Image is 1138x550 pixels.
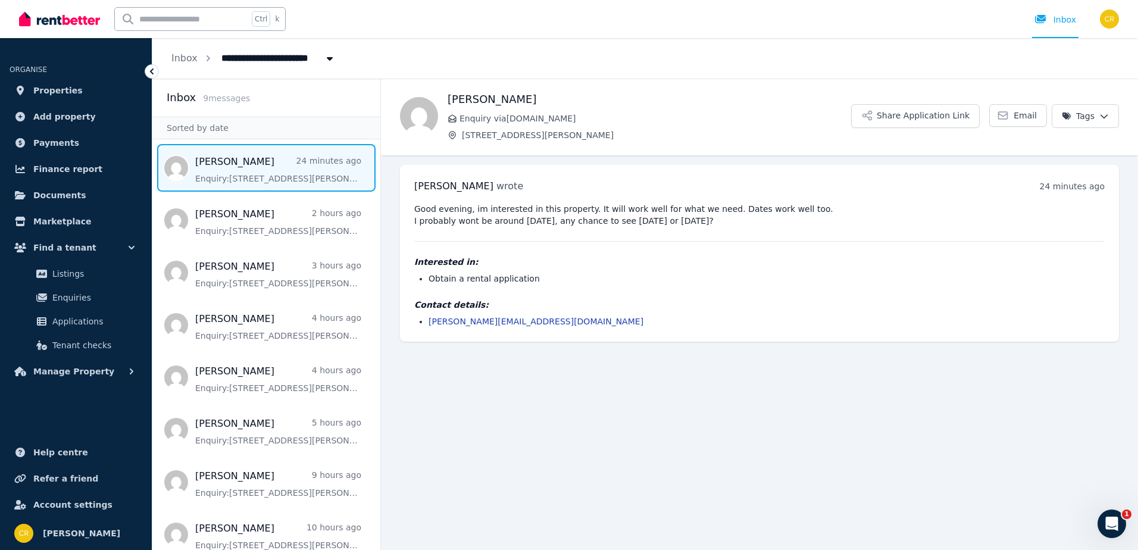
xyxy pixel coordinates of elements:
li: Obtain a rental application [429,273,1105,285]
span: Ctrl [252,11,270,27]
span: Enquiries [52,290,133,305]
div: Inbox [1034,14,1076,26]
img: Charles Russell-Smith [14,524,33,543]
span: wrote [496,180,523,192]
h1: [PERSON_NAME] [448,91,851,108]
span: Account settings [33,498,112,512]
span: Tags [1062,110,1095,122]
span: Add property [33,110,96,124]
span: Listings [52,267,133,281]
a: Documents [10,183,142,207]
span: Refer a friend [33,471,98,486]
a: Marketplace [10,210,142,233]
a: [PERSON_NAME]24 minutes agoEnquiry:[STREET_ADDRESS][PERSON_NAME]. [195,155,361,185]
span: ORGANISE [10,65,47,74]
a: Enquiries [14,286,137,310]
h2: Inbox [167,89,196,106]
span: Email [1014,110,1037,121]
span: [STREET_ADDRESS][PERSON_NAME] [462,129,851,141]
a: [PERSON_NAME]5 hours agoEnquiry:[STREET_ADDRESS][PERSON_NAME]. [195,417,361,446]
span: Help centre [33,445,88,460]
span: Finance report [33,162,102,176]
a: Refer a friend [10,467,142,490]
a: Tenant checks [14,333,137,357]
nav: Breadcrumb [152,38,355,79]
a: Inbox [171,52,198,64]
a: [PERSON_NAME][EMAIL_ADDRESS][DOMAIN_NAME] [429,317,643,326]
a: Payments [10,131,142,155]
span: Properties [33,83,83,98]
a: [PERSON_NAME]3 hours agoEnquiry:[STREET_ADDRESS][PERSON_NAME]. [195,260,361,289]
span: Find a tenant [33,240,96,255]
a: Properties [10,79,142,102]
span: k [275,14,279,24]
span: 9 message s [203,93,250,103]
a: Applications [14,310,137,333]
h4: Contact details: [414,299,1105,311]
span: Applications [52,314,133,329]
a: [PERSON_NAME]9 hours agoEnquiry:[STREET_ADDRESS][PERSON_NAME]. [195,469,361,499]
img: John [400,97,438,135]
img: Charles Russell-Smith [1100,10,1119,29]
a: [PERSON_NAME]4 hours agoEnquiry:[STREET_ADDRESS][PERSON_NAME]. [195,364,361,394]
a: Account settings [10,493,142,517]
time: 24 minutes ago [1040,182,1105,191]
div: Sorted by date [152,117,380,139]
span: Enquiry via [DOMAIN_NAME] [459,112,851,124]
span: [PERSON_NAME] [414,180,493,192]
button: Tags [1052,104,1119,128]
a: Help centre [10,440,142,464]
span: Marketplace [33,214,91,229]
a: [PERSON_NAME]2 hours agoEnquiry:[STREET_ADDRESS][PERSON_NAME]. [195,207,361,237]
img: RentBetter [19,10,100,28]
a: Finance report [10,157,142,181]
a: Add property [10,105,142,129]
span: Documents [33,188,86,202]
span: Payments [33,136,79,150]
button: Share Application Link [851,104,980,128]
pre: Good evening, im interested in this property. It will work well for what we need. Dates work well... [414,203,1105,227]
span: Tenant checks [52,338,133,352]
button: Manage Property [10,360,142,383]
a: Listings [14,262,137,286]
iframe: Intercom live chat [1098,510,1126,538]
a: Email [989,104,1047,127]
span: [PERSON_NAME] [43,526,120,540]
h4: Interested in: [414,256,1105,268]
a: [PERSON_NAME]4 hours agoEnquiry:[STREET_ADDRESS][PERSON_NAME]. [195,312,361,342]
span: Manage Property [33,364,114,379]
button: Find a tenant [10,236,142,260]
span: 1 [1122,510,1131,519]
